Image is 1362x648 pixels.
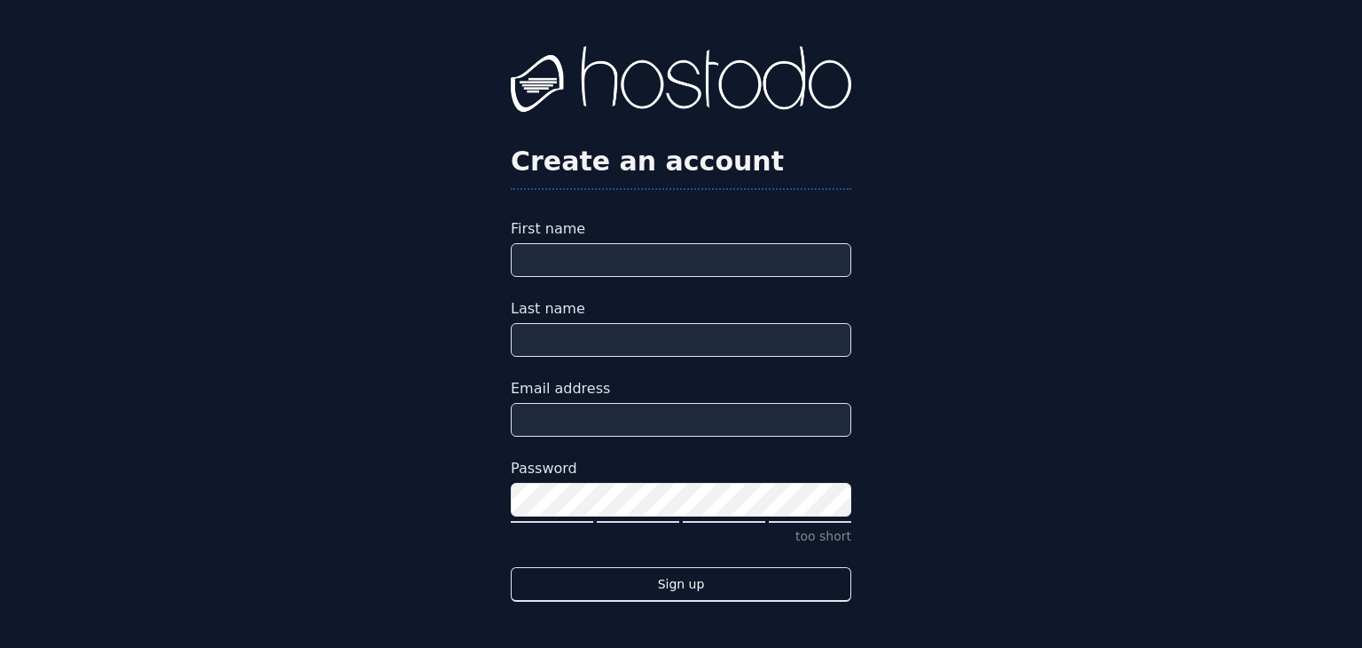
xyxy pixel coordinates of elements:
img: Hostodo [511,46,851,117]
label: Email address [511,378,851,399]
p: too short [511,527,851,546]
label: First name [511,218,851,240]
h2: Create an account [511,146,851,178]
button: Sign up [511,567,851,602]
label: Last name [511,298,851,320]
label: Password [511,458,851,479]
